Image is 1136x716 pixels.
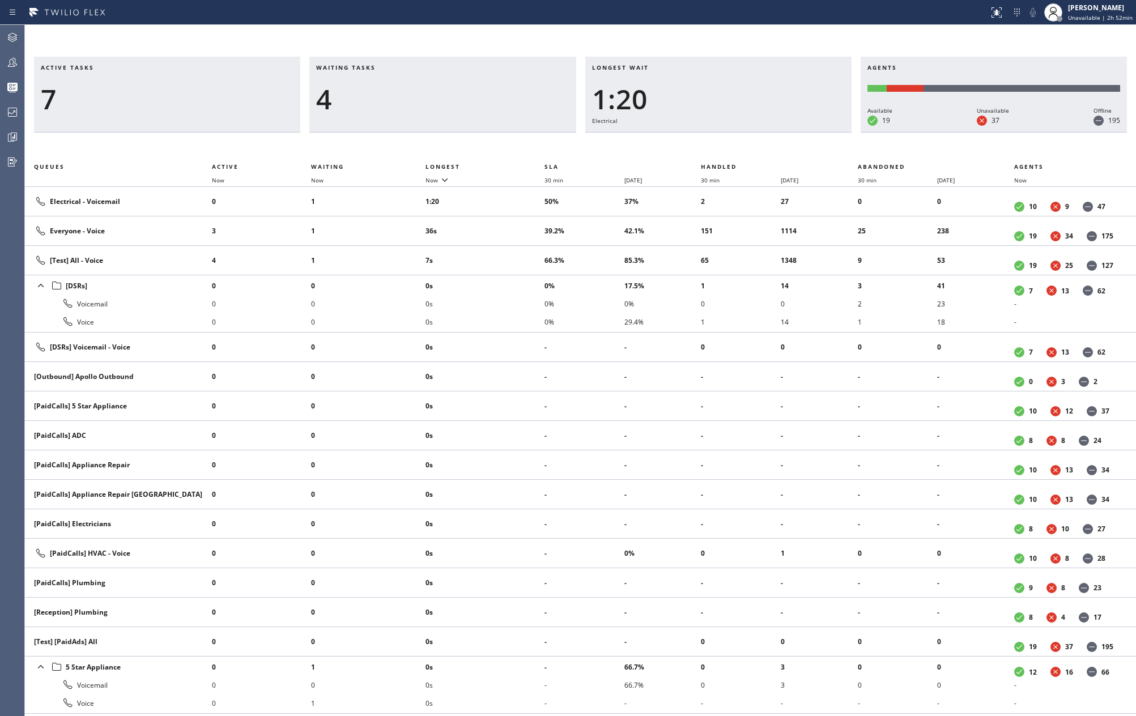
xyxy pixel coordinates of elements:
dd: 9 [1029,583,1033,593]
li: 17.5% [624,276,701,295]
li: 1348 [781,252,858,270]
dt: Unavailable [1050,406,1061,416]
li: 0s [426,544,544,562]
li: - [624,456,701,474]
div: [PaidCalls] Plumbing [34,578,203,587]
span: Now [212,176,224,184]
li: 0s [426,574,544,592]
dd: 8 [1029,436,1033,445]
dt: Offline [1083,524,1093,534]
dd: 19 [1029,231,1037,241]
li: 2 [701,193,781,211]
li: 0 [781,338,858,356]
li: - [701,456,781,474]
li: 0 [311,427,426,445]
dd: 37 [1101,406,1109,416]
dt: Available [867,116,878,126]
dt: Unavailable [1046,612,1057,623]
li: 0s [426,338,544,356]
dd: 62 [1097,347,1105,357]
dd: 4 [1061,612,1065,622]
li: - [544,456,624,474]
li: 4 [212,252,311,270]
div: Offline [1094,105,1120,116]
li: 0 [311,368,426,386]
li: 0 [212,574,311,592]
li: 3 [212,222,311,240]
dd: 13 [1065,495,1073,504]
dt: Offline [1087,231,1097,241]
li: 50% [544,193,624,211]
div: [DSRs] [34,278,203,293]
dd: 8 [1029,612,1033,622]
li: - [781,574,858,592]
li: 0s [426,295,544,313]
li: 0 [311,295,426,313]
dt: Available [1014,495,1024,505]
span: [DATE] [781,176,798,184]
dt: Unavailable [1050,202,1061,212]
li: 0 [212,633,311,651]
div: Unavailable [977,105,1009,116]
li: 0 [858,338,938,356]
dt: Offline [1087,406,1097,416]
dt: Unavailable [1050,261,1061,271]
li: 0 [212,397,311,415]
span: 30 min [858,176,877,184]
dd: 195 [1108,116,1120,125]
dt: Unavailable [1046,285,1057,296]
dt: Offline [1079,377,1089,387]
li: 0 [212,427,311,445]
button: Mute [1025,5,1041,20]
li: - [701,515,781,533]
li: 0 [937,633,1014,651]
li: - [781,368,858,386]
dd: 175 [1101,231,1113,241]
dd: 19 [1029,261,1037,270]
li: - [1014,295,1122,313]
div: 1:20 [592,83,845,116]
div: [DSRs] Voicemail - Voice [34,340,203,354]
dd: 0 [1029,377,1033,386]
li: 0 [212,603,311,621]
span: Waiting tasks [316,63,376,71]
dd: 3 [1061,377,1065,386]
li: 0 [212,295,311,313]
dd: 47 [1097,202,1105,211]
dt: Available [1014,406,1024,416]
li: 37% [624,193,701,211]
span: Abandoned [858,163,905,171]
li: 0 [781,633,858,651]
dt: Offline [1079,436,1089,446]
span: 30 min [701,176,720,184]
li: - [937,368,1014,386]
li: 0 [212,515,311,533]
div: Everyone - Voice [34,224,203,238]
li: 85.3% [624,252,701,270]
li: - [701,397,781,415]
li: - [544,338,624,356]
dt: Unavailable [1046,436,1057,446]
li: 0 [701,544,781,562]
li: 65 [701,252,781,270]
dt: Unavailable [1046,347,1057,357]
dd: 10 [1029,406,1037,416]
div: [PaidCalls] ADC [34,431,203,440]
li: - [858,515,938,533]
li: 0s [426,603,544,621]
dt: Available [1014,612,1024,623]
li: 0% [544,295,624,313]
span: Now [311,176,324,184]
li: 0 [701,295,781,313]
li: 0 [311,456,426,474]
dd: 8 [1061,583,1065,593]
li: - [937,515,1014,533]
li: 0 [311,574,426,592]
li: - [624,338,701,356]
li: - [701,574,781,592]
dt: Unavailable [1046,524,1057,534]
div: [PaidCalls] Electricians [34,519,203,529]
li: 0 [858,193,938,211]
span: Longest [426,163,460,171]
dt: Unavailable [977,116,987,126]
